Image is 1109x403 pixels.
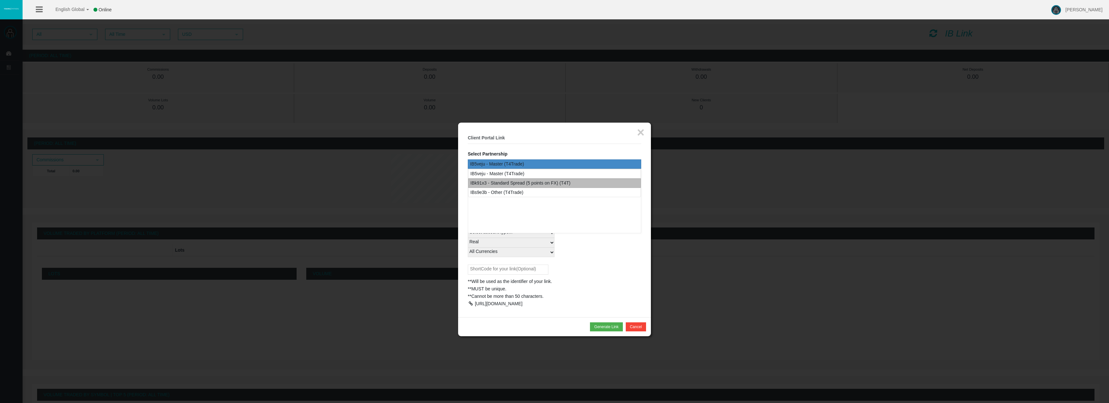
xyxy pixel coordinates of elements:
span: [PERSON_NAME] [1065,7,1103,12]
div: IBk91x3 - Standard Spread (5 points on FX) (T4T) [470,179,570,187]
div: **MUST be unique. [468,285,641,293]
div: IB5veju - Master (T4Trade) [470,170,525,177]
button: × [637,126,644,139]
button: Cancel [626,322,646,331]
div: IB5veju - Master (T4Trade) [468,159,641,169]
img: user-image [1051,5,1061,15]
b: Client Portal Link [468,135,505,140]
div: [URL][DOMAIN_NAME] [475,301,523,306]
div: **Will be used as the identifier of your link. [468,278,641,285]
input: ShortCode for your link(Optional) [468,265,548,275]
span: Online [99,7,112,12]
div: Copy Direct Link [468,301,474,306]
img: logo.svg [3,7,19,10]
span: English Global [47,7,84,12]
button: Generate Link [590,322,623,331]
div: IBs9e3b - Other (T4Trade) [470,189,523,196]
div: **Cannot be more than 50 characters. [468,293,641,300]
label: Select Partnership [468,150,507,158]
